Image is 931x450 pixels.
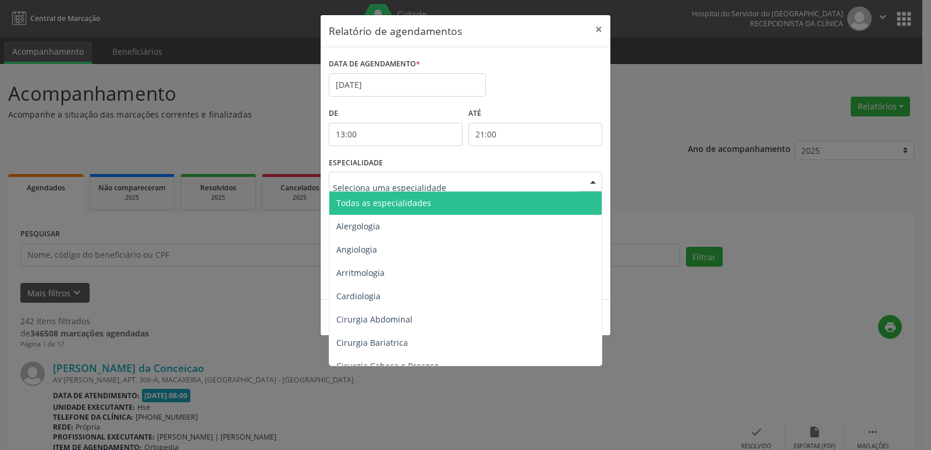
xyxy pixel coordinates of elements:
label: DATA DE AGENDAMENTO [329,55,420,73]
span: Cirurgia Abdominal [336,314,413,325]
input: Selecione o horário final [468,123,602,146]
label: De [329,105,463,123]
label: ESPECIALIDADE [329,154,383,172]
span: Cirurgia Cabeça e Pescoço [336,360,439,371]
span: Cardiologia [336,290,381,302]
input: Seleciona uma especialidade [333,176,578,199]
span: Todas as especialidades [336,197,431,208]
input: Selecione uma data ou intervalo [329,73,486,97]
button: Close [587,15,610,44]
span: Arritmologia [336,267,385,278]
span: Angiologia [336,244,377,255]
label: ATÉ [468,105,602,123]
h5: Relatório de agendamentos [329,23,462,38]
input: Selecione o horário inicial [329,123,463,146]
span: Cirurgia Bariatrica [336,337,408,348]
span: Alergologia [336,221,380,232]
